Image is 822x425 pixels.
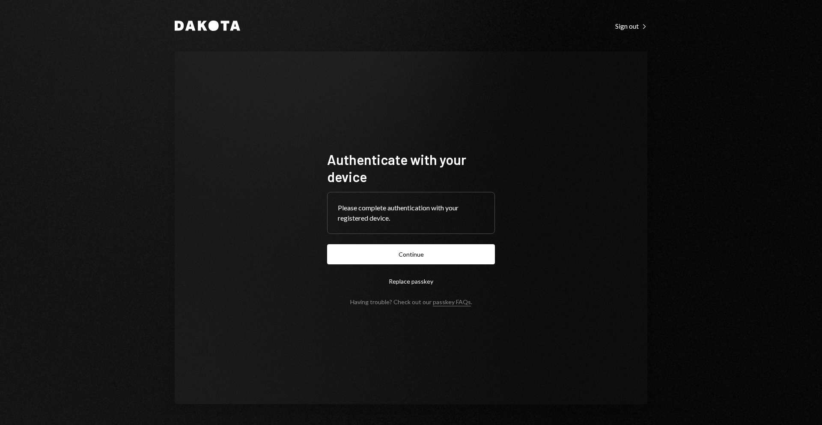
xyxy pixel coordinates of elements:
[615,22,647,30] div: Sign out
[433,298,471,306] a: passkey FAQs
[327,244,495,264] button: Continue
[615,21,647,30] a: Sign out
[327,271,495,291] button: Replace passkey
[338,203,484,223] div: Please complete authentication with your registered device.
[350,298,472,305] div: Having trouble? Check out our .
[327,151,495,185] h1: Authenticate with your device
